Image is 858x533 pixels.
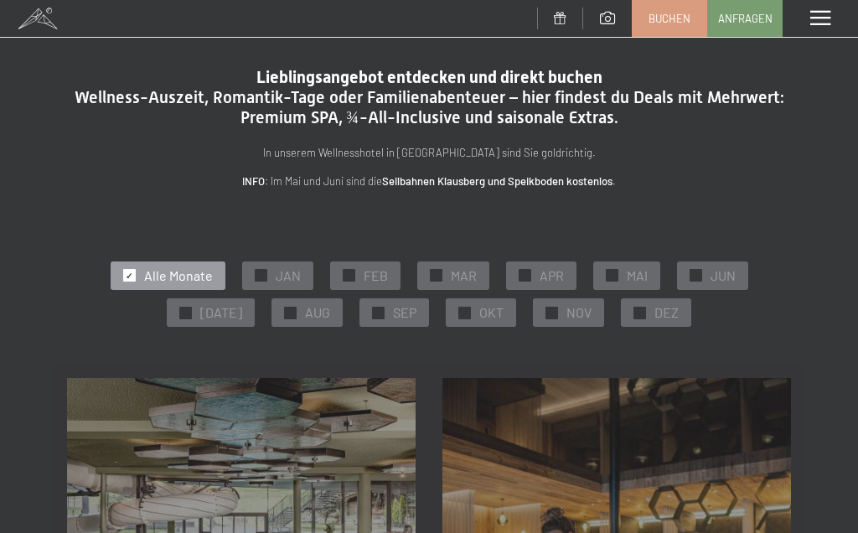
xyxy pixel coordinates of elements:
[521,270,528,282] span: ✓
[549,307,556,318] span: ✓
[393,303,416,322] span: SEP
[566,303,592,322] span: NOV
[654,303,679,322] span: DEZ
[462,307,468,318] span: ✓
[432,270,439,282] span: ✓
[637,307,643,318] span: ✓
[276,266,301,285] span: JAN
[364,266,388,285] span: FEB
[345,270,352,282] span: ✓
[257,270,264,282] span: ✓
[649,11,690,26] span: Buchen
[67,144,791,162] p: In unserem Wellnesshotel in [GEOGRAPHIC_DATA] sind Sie goldrichtig.
[692,270,699,282] span: ✓
[67,173,791,190] p: : Im Mai und Juni sind die .
[126,270,132,282] span: ✓
[608,270,615,282] span: ✓
[718,11,773,26] span: Anfragen
[627,266,648,285] span: MAI
[633,1,706,36] a: Buchen
[479,303,504,322] span: OKT
[200,303,242,322] span: [DATE]
[144,266,213,285] span: Alle Monate
[382,174,612,188] strong: Seilbahnen Klausberg und Speikboden kostenlos
[75,87,784,127] span: Wellness-Auszeit, Romantik-Tage oder Familienabenteuer – hier findest du Deals mit Mehrwert: Prem...
[540,266,564,285] span: APR
[711,266,736,285] span: JUN
[183,307,189,318] span: ✓
[256,67,602,87] span: Lieblingsangebot entdecken und direkt buchen
[708,1,782,36] a: Anfragen
[305,303,330,322] span: AUG
[242,174,265,188] strong: INFO
[451,266,477,285] span: MAR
